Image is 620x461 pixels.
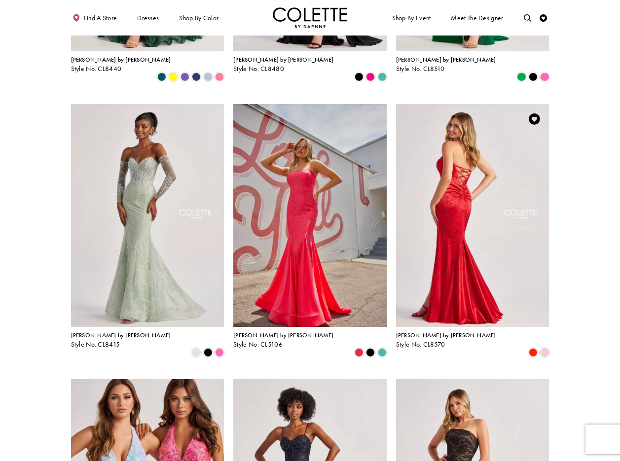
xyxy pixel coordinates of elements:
[396,104,549,327] a: Visit Colette by Daphne Style No. CL8570 Page
[233,56,333,64] span: [PERSON_NAME] by [PERSON_NAME]
[390,7,433,28] span: Shop By Event
[179,14,219,22] span: Shop by color
[204,72,213,81] i: Ice Blue
[215,72,224,81] i: Cotton Candy
[396,65,445,73] span: Style No. CL8510
[522,7,533,28] a: Toggle search
[517,72,526,81] i: Emerald
[540,72,549,81] i: Pink
[396,332,496,348] div: Colette by Daphne Style No. CL8570
[396,331,496,339] span: [PERSON_NAME] by [PERSON_NAME]
[378,348,387,357] i: Turquoise
[526,111,542,127] a: Add to Wishlist
[233,340,283,349] span: Style No. CL5106
[157,72,166,81] i: Spruce
[71,104,224,327] a: Visit Colette by Daphne Style No. CL8415 Page
[71,57,171,72] div: Colette by Daphne Style No. CL8440
[366,72,375,81] i: Hot Pink
[366,348,375,357] i: Black
[178,7,220,28] span: Shop by color
[538,7,549,28] a: Check Wishlist
[355,72,364,81] i: Black
[233,331,333,339] span: [PERSON_NAME] by [PERSON_NAME]
[396,57,496,72] div: Colette by Daphne Style No. CL8510
[355,348,364,357] i: Strawberry
[392,14,431,22] span: Shop By Event
[71,331,171,339] span: [PERSON_NAME] by [PERSON_NAME]
[233,332,333,348] div: Colette by Daphne Style No. CL5106
[84,14,117,22] span: Find a store
[378,72,387,81] i: Turquoise
[71,56,171,64] span: [PERSON_NAME] by [PERSON_NAME]
[233,57,333,72] div: Colette by Daphne Style No. CL8480
[215,348,224,357] i: Pink
[529,348,538,357] i: Scarlet
[451,14,503,22] span: Meet the designer
[233,104,387,327] a: Visit Colette by Daphne Style No. CL5106 Page
[192,72,201,81] i: Navy Blue
[137,14,159,22] span: Dresses
[169,72,178,81] i: Yellow
[181,72,189,81] i: Violet
[135,7,161,28] span: Dresses
[273,7,348,28] a: Visit Home Page
[396,56,496,64] span: [PERSON_NAME] by [PERSON_NAME]
[273,7,348,28] img: Colette by Daphne
[233,65,284,73] span: Style No. CL8480
[71,7,119,28] a: Find a store
[204,348,213,357] i: Black
[192,348,201,357] i: Light Sage
[396,340,445,349] span: Style No. CL8570
[540,348,549,357] i: Ice Pink
[71,340,120,349] span: Style No. CL8415
[71,65,122,73] span: Style No. CL8440
[449,7,506,28] a: Meet the designer
[529,72,538,81] i: Black
[71,332,171,348] div: Colette by Daphne Style No. CL8415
